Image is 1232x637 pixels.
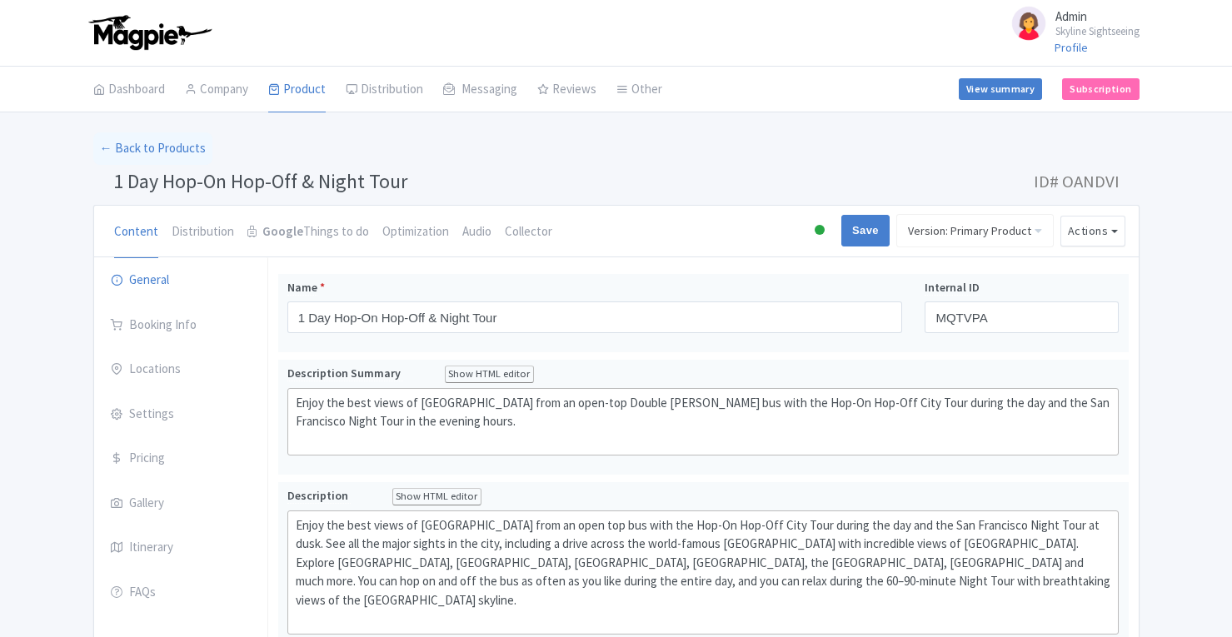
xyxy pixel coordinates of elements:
[1055,40,1088,55] a: Profile
[94,480,267,527] a: Gallery
[1055,8,1087,24] span: Admin
[537,67,596,113] a: Reviews
[94,525,267,571] a: Itinerary
[841,215,890,246] input: Save
[85,14,214,51] img: logo-ab69f6fb50320c5b225c76a69d11143b.png
[999,3,1140,43] a: Admin Skyline Sightseeing
[114,206,158,259] a: Content
[346,67,423,113] a: Distribution
[1055,26,1140,37] small: Skyline Sightseeing
[925,280,980,296] span: Internal ID
[1034,165,1120,198] span: ID# OANDVI
[505,206,552,259] a: Collector
[93,67,165,113] a: Dashboard
[392,488,482,505] div: Show HTML editor
[113,168,407,194] span: 1 Day Hop-On Hop-Off & Night Tour
[185,67,248,113] a: Company
[287,280,317,296] span: Name
[262,222,303,241] strong: Google
[94,391,267,438] a: Settings
[445,366,535,383] div: Show HTML editor
[382,206,449,259] a: Optimization
[443,67,517,113] a: Messaging
[94,435,267,482] a: Pricing
[1062,78,1139,100] a: Subscription
[616,67,662,113] a: Other
[268,67,326,113] a: Product
[94,346,267,393] a: Locations
[296,516,1111,629] div: Enjoy the best views of [GEOGRAPHIC_DATA] from an open top bus with the Hop-On Hop-Off City Tour ...
[462,206,491,259] a: Audio
[94,570,267,616] a: FAQs
[287,366,403,381] span: Description Summary
[1009,3,1049,43] img: avatar_key_member-9c1dde93af8b07d7383eb8b5fb890c87.png
[1060,216,1125,246] button: Actions
[811,218,828,244] div: Active
[247,206,369,259] a: GoogleThings to do
[896,214,1054,247] a: Version: Primary Product
[959,78,1042,100] a: View summary
[296,394,1111,450] div: Enjoy the best views of [GEOGRAPHIC_DATA] from an open-top Double [PERSON_NAME] bus with the Hop-...
[287,488,351,504] span: Description
[93,132,212,165] a: ← Back to Products
[172,206,234,259] a: Distribution
[94,257,267,304] a: General
[94,302,267,349] a: Booking Info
